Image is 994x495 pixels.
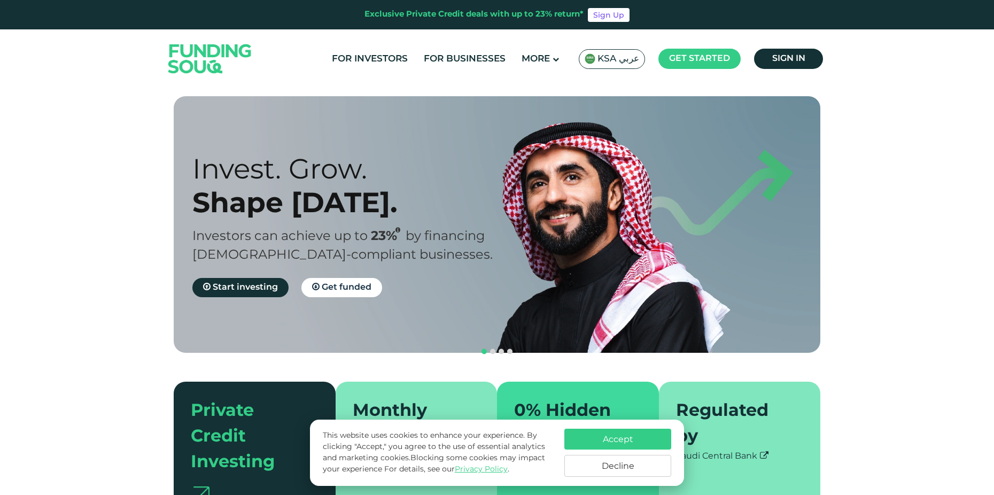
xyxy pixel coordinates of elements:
a: Get funded [301,278,382,297]
div: Saudi Central Bank [676,450,804,463]
a: For Investors [329,50,410,68]
button: navigation [497,347,506,356]
p: This website uses cookies to enhance your experience. By clicking "Accept," you agree to the use ... [323,430,554,475]
img: SA Flag [585,53,595,64]
span: More [522,55,550,64]
span: Sign in [772,55,805,63]
div: Monthly repayments [353,399,468,450]
i: 23% IRR (expected) ~ 15% Net yield (expected) [395,227,400,233]
span: Investors can achieve up to [192,230,368,243]
div: Regulated by [676,399,791,450]
span: Blocking some cookies may impact your experience [323,454,545,473]
span: KSA عربي [597,53,639,65]
a: Sign Up [588,8,630,22]
button: Accept [564,429,671,450]
div: Exclusive Private Credit deals with up to 23% return* [364,9,584,21]
button: navigation [488,347,497,356]
a: For Businesses [421,50,508,68]
a: Sign in [754,49,823,69]
a: Privacy Policy [455,466,508,473]
button: Decline [564,455,671,477]
a: Start investing [192,278,289,297]
div: Invest. Grow. [192,152,516,185]
button: navigation [480,347,488,356]
span: Start investing [213,283,278,291]
div: Shape [DATE]. [192,185,516,219]
button: navigation [506,347,514,356]
span: Get started [669,55,730,63]
span: For details, see our . [384,466,509,473]
span: 23% [371,230,406,243]
div: 0% Hidden Fees [514,399,629,450]
div: Private Credit Investing [191,399,306,476]
img: Logo [158,32,262,86]
span: Get funded [322,283,371,291]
